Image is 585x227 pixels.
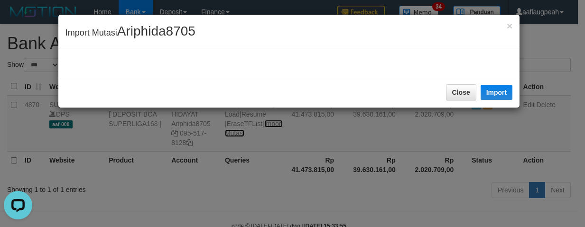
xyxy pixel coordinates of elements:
span: Import Mutasi [65,28,195,37]
span: Ariphida8705 [117,24,195,38]
button: Close [507,21,512,31]
span: × [507,20,512,31]
button: Open LiveChat chat widget [4,4,32,32]
button: Close [446,84,476,100]
button: Import [481,85,513,100]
